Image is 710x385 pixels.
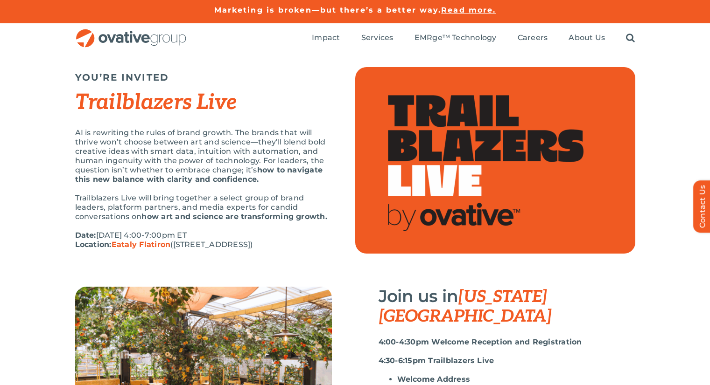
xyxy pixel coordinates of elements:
[75,231,332,249] p: [DATE] 4:00-7:00pm ET ([STREET_ADDRESS])
[75,240,171,249] strong: Location:
[415,33,497,43] a: EMRge™ Technology
[379,287,635,326] h3: Join us in
[75,193,332,221] p: Trailblazers Live will bring together a select group of brand leaders, platform partners, and med...
[75,89,237,116] em: Trailblazers Live
[75,231,96,240] strong: Date:
[112,240,171,249] a: Eataly Flatiron
[397,375,471,384] strong: Welcome Address
[569,33,605,43] a: About Us
[626,33,635,43] a: Search
[214,6,442,14] a: Marketing is broken—but there’s a better way.
[312,33,340,42] span: Impact
[312,23,635,53] nav: Menu
[75,165,323,184] strong: how to navigate this new balance with clarity and confidence.
[361,33,394,42] span: Services
[379,356,494,365] strong: 4:30-6:15pm Trailblazers Live
[569,33,605,42] span: About Us
[379,287,552,327] span: [US_STATE][GEOGRAPHIC_DATA]
[415,33,497,42] span: EMRge™ Technology
[355,67,635,254] img: Top Image (2)
[75,128,332,184] p: AI is rewriting the rules of brand growth. The brands that will thrive won’t choose between art a...
[141,212,327,221] strong: how art and science are transforming growth.
[379,337,582,346] strong: 4:00-4:30pm Welcome Reception and Registration
[361,33,394,43] a: Services
[518,33,548,42] span: Careers
[75,72,332,83] h5: YOU’RE INVITED
[312,33,340,43] a: Impact
[75,28,187,37] a: OG_Full_horizontal_RGB
[441,6,496,14] a: Read more.
[518,33,548,43] a: Careers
